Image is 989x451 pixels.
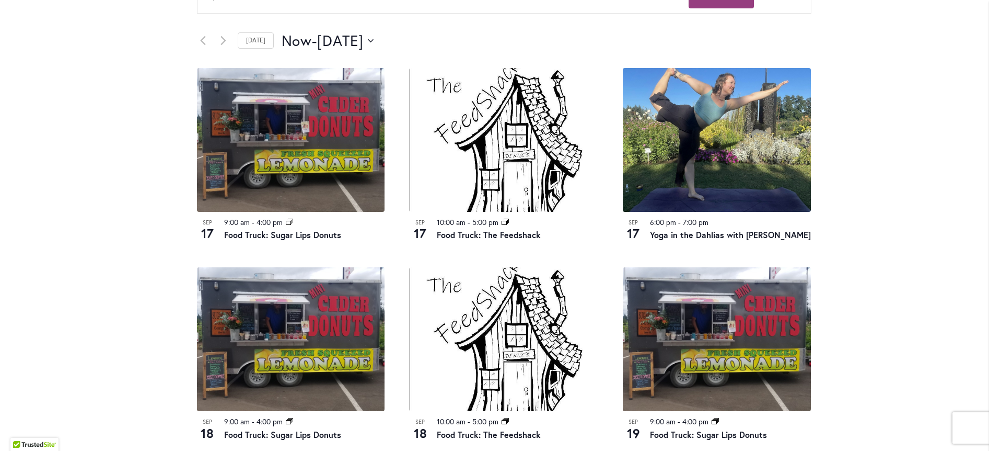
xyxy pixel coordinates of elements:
span: - [678,217,681,227]
span: Sep [410,218,430,227]
time: 5:00 pm [472,416,498,426]
a: Food Truck: Sugar Lips Donuts [224,229,341,240]
a: Food Truck: The Feedshack [437,229,541,240]
span: 19 [623,424,644,442]
span: - [252,416,254,426]
span: Sep [197,418,218,426]
time: 10:00 am [437,416,466,426]
a: Food Truck: Sugar Lips Donuts [224,429,341,440]
a: Yoga in the Dahlias with [PERSON_NAME] [650,229,811,240]
span: 17 [410,224,430,242]
a: Food Truck: The Feedshack [437,429,541,440]
span: Sep [197,218,218,227]
span: - [468,217,470,227]
time: 4:00 pm [257,217,283,227]
time: 9:00 am [224,416,250,426]
time: 6:00 pm [650,217,676,227]
time: 10:00 am [437,217,466,227]
span: - [468,416,470,426]
span: Sep [623,418,644,426]
iframe: Launch Accessibility Center [8,414,37,443]
img: The Feedshack [410,267,598,411]
time: 7:00 pm [683,217,708,227]
img: Food Truck: Sugar Lips Apple Cider Donuts [623,267,811,411]
time: 4:00 pm [257,416,283,426]
img: Food Truck: Sugar Lips Apple Cider Donuts [197,68,385,212]
span: 18 [197,424,218,442]
span: 18 [410,424,430,442]
span: [DATE] [317,30,364,51]
a: Next Events [217,35,230,47]
a: Click to select today's date [238,32,274,49]
span: - [252,217,254,227]
span: Sep [410,418,430,426]
a: Food Truck: Sugar Lips Donuts [650,429,767,440]
img: Food Truck: Sugar Lips Apple Cider Donuts [197,267,385,411]
button: Click to toggle datepicker [282,30,374,51]
span: Now [282,30,312,51]
span: 17 [623,224,644,242]
span: - [678,416,680,426]
time: 9:00 am [650,416,676,426]
img: The Feedshack [410,68,598,212]
span: Sep [623,218,644,227]
time: 4:00 pm [682,416,708,426]
time: 5:00 pm [472,217,498,227]
span: 17 [197,224,218,242]
a: Previous Events [197,35,210,47]
time: 9:00 am [224,217,250,227]
img: 794bea9c95c28ba4d1b9526f609c0558 [623,68,811,212]
span: - [312,30,317,51]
